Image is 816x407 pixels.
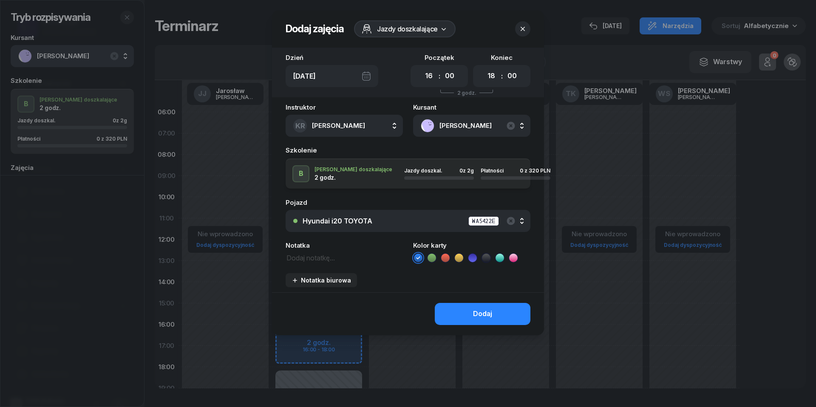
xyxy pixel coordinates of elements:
span: [PERSON_NAME] [439,120,523,131]
button: Dodaj [435,303,530,325]
div: 0 z 320 PLN [520,168,550,173]
div: 0 z 2g [459,168,474,173]
div: : [501,71,503,81]
div: Płatności [481,168,509,173]
button: B[PERSON_NAME] doszkalające2 godz.Jazdy doszkal.0z 2gPłatności0 z 320 PLN [286,158,530,189]
div: : [439,71,440,81]
div: WA5422E [468,216,499,226]
button: Hyundai i20 TOYOTAWA5422E [286,210,530,232]
span: KR [295,122,305,130]
span: [PERSON_NAME] [312,122,365,130]
button: KR[PERSON_NAME] [286,115,403,137]
div: Dodaj [473,308,492,319]
div: Notatka biurowa [292,277,351,284]
button: Notatka biurowa [286,273,357,287]
h2: Dodaj zajęcia [286,22,344,36]
span: Jazdy doszkal. [404,167,442,174]
div: Hyundai i20 TOYOTA [303,218,372,224]
span: Jazdy doszkalające [377,24,438,34]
